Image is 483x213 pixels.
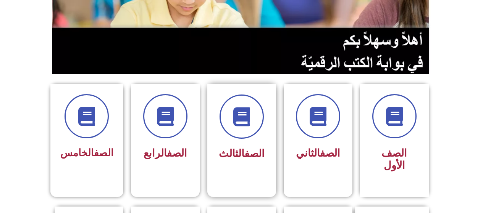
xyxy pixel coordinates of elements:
[94,147,113,159] a: الصف
[320,147,340,159] a: الصف
[244,147,265,160] a: الصف
[167,147,187,159] a: الصف
[296,147,340,159] span: الثاني
[60,147,113,159] span: الخامس
[381,147,407,171] span: الصف الأول
[144,147,187,159] span: الرابع
[219,147,265,160] span: الثالث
